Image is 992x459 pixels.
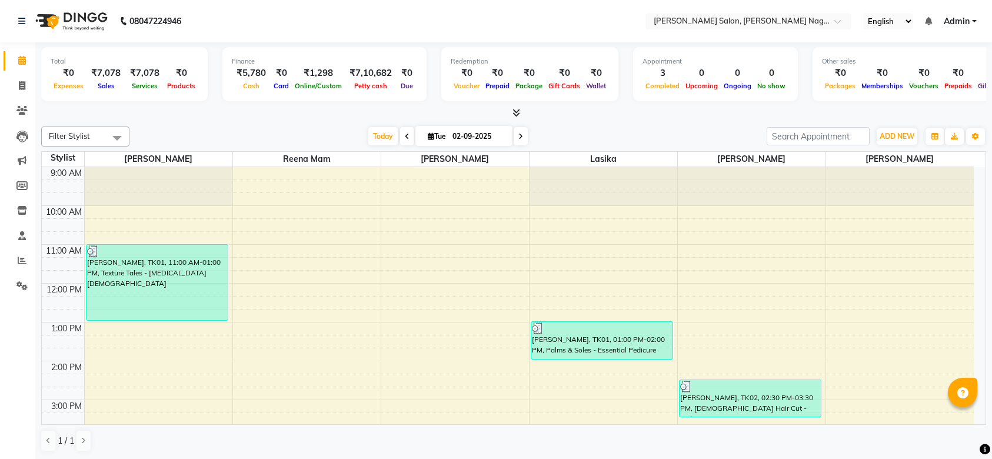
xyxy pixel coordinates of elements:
div: ₹0 [271,66,292,80]
div: 1:00 PM [49,322,84,335]
span: Services [129,82,161,90]
span: reena mam [233,152,381,167]
div: ₹5,780 [232,66,271,80]
span: Sales [95,82,118,90]
span: Today [368,127,398,145]
div: ₹0 [451,66,482,80]
span: Memberships [858,82,906,90]
input: 2025-09-02 [449,128,508,145]
span: [PERSON_NAME] [678,152,825,167]
div: 2:00 PM [49,361,84,374]
div: 0 [683,66,721,80]
div: [PERSON_NAME], TK01, 01:00 PM-02:00 PM, Palms & Soles - Essential Pedicure [531,322,673,359]
span: [PERSON_NAME] [381,152,529,167]
span: Ongoing [721,82,754,90]
div: ₹0 [941,66,975,80]
span: Package [512,82,545,90]
span: Vouchers [906,82,941,90]
input: Search Appointment [767,127,870,145]
div: ₹0 [822,66,858,80]
div: ₹0 [482,66,512,80]
div: ₹0 [858,66,906,80]
span: Prepaids [941,82,975,90]
div: 0 [721,66,754,80]
span: Prepaid [482,82,512,90]
div: ₹7,10,682 [345,66,397,80]
div: ₹7,078 [86,66,125,80]
span: Voucher [451,82,482,90]
div: Finance [232,56,417,66]
div: 10:00 AM [44,206,84,218]
span: Card [271,82,292,90]
button: ADD NEW [877,128,917,145]
span: [PERSON_NAME] [85,152,232,167]
iframe: chat widget [943,412,980,447]
div: 12:00 PM [44,284,84,296]
div: 9:00 AM [48,167,84,179]
span: Wallet [583,82,609,90]
b: 08047224946 [129,5,181,38]
div: ₹0 [397,66,417,80]
div: [PERSON_NAME], TK02, 02:30 PM-03:30 PM, [DEMOGRAPHIC_DATA] Hair Cut - Style Director [680,380,821,417]
div: Redemption [451,56,609,66]
div: ₹0 [906,66,941,80]
div: ₹0 [512,66,545,80]
span: 1 / 1 [58,435,74,447]
div: 11:00 AM [44,245,84,257]
div: Total [51,56,198,66]
span: Tue [425,132,449,141]
div: ₹1,298 [292,66,345,80]
span: Due [398,82,416,90]
span: Gift Cards [545,82,583,90]
div: ₹0 [164,66,198,80]
div: Stylist [42,152,84,164]
span: Completed [643,82,683,90]
div: ₹0 [545,66,583,80]
div: [PERSON_NAME], TK01, 11:00 AM-01:00 PM, Texture Tales - [MEDICAL_DATA] [DEMOGRAPHIC_DATA] [86,245,228,320]
span: No show [754,82,788,90]
span: lasika [530,152,677,167]
span: Products [164,82,198,90]
span: Packages [822,82,858,90]
div: Appointment [643,56,788,66]
span: Cash [240,82,262,90]
div: ₹0 [51,66,86,80]
div: 3:00 PM [49,400,84,413]
span: ADD NEW [880,132,914,141]
div: 3 [643,66,683,80]
span: Upcoming [683,82,721,90]
img: logo [30,5,111,38]
span: Expenses [51,82,86,90]
div: ₹0 [583,66,609,80]
div: 0 [754,66,788,80]
span: Admin [944,15,970,28]
span: [PERSON_NAME] [826,152,974,167]
div: ₹7,078 [125,66,164,80]
span: Online/Custom [292,82,345,90]
span: Petty cash [351,82,390,90]
span: Filter Stylist [49,131,90,141]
